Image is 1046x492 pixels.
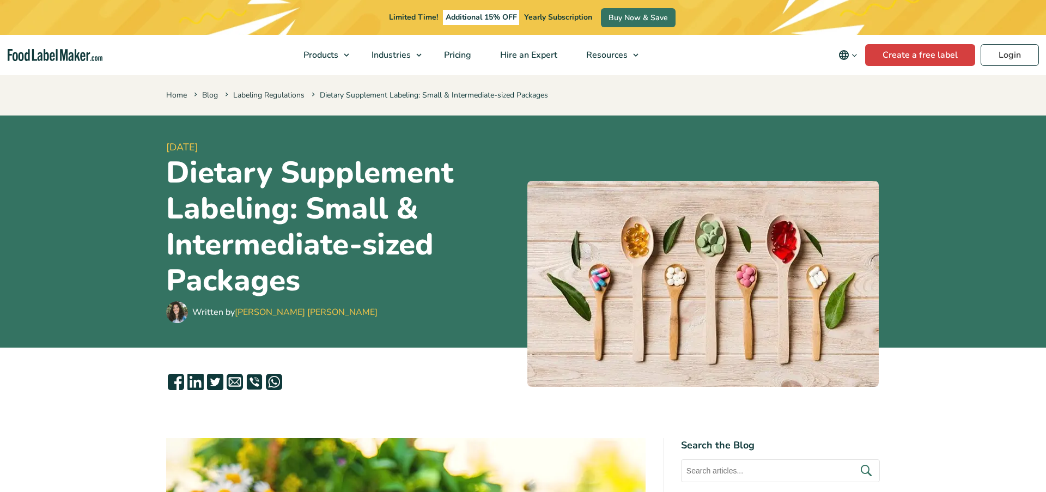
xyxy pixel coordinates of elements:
button: Change language [831,44,865,66]
a: Buy Now & Save [601,8,676,27]
a: Hire an Expert [486,35,569,75]
a: Food Label Maker homepage [8,49,102,62]
span: Limited Time! [389,12,438,22]
a: Create a free label [865,44,975,66]
span: Yearly Subscription [524,12,592,22]
span: [DATE] [166,140,519,155]
a: Resources [572,35,644,75]
input: Search articles... [681,459,880,482]
span: Additional 15% OFF [443,10,520,25]
a: Blog [202,90,218,100]
span: Hire an Expert [497,49,558,61]
div: Written by [192,306,378,319]
img: Maria Abi Hanna - Food Label Maker [166,301,188,323]
h4: Search the Blog [681,438,880,453]
a: Industries [357,35,427,75]
a: Login [981,44,1039,66]
a: Pricing [430,35,483,75]
a: [PERSON_NAME] [PERSON_NAME] [235,306,378,318]
a: Home [166,90,187,100]
span: Pricing [441,49,472,61]
h1: Dietary Supplement Labeling: Small & Intermediate-sized Packages [166,155,519,299]
span: Industries [368,49,412,61]
a: Products [289,35,355,75]
span: Products [300,49,339,61]
span: Resources [583,49,629,61]
span: Dietary Supplement Labeling: Small & Intermediate-sized Packages [309,90,548,100]
a: Labeling Regulations [233,90,305,100]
